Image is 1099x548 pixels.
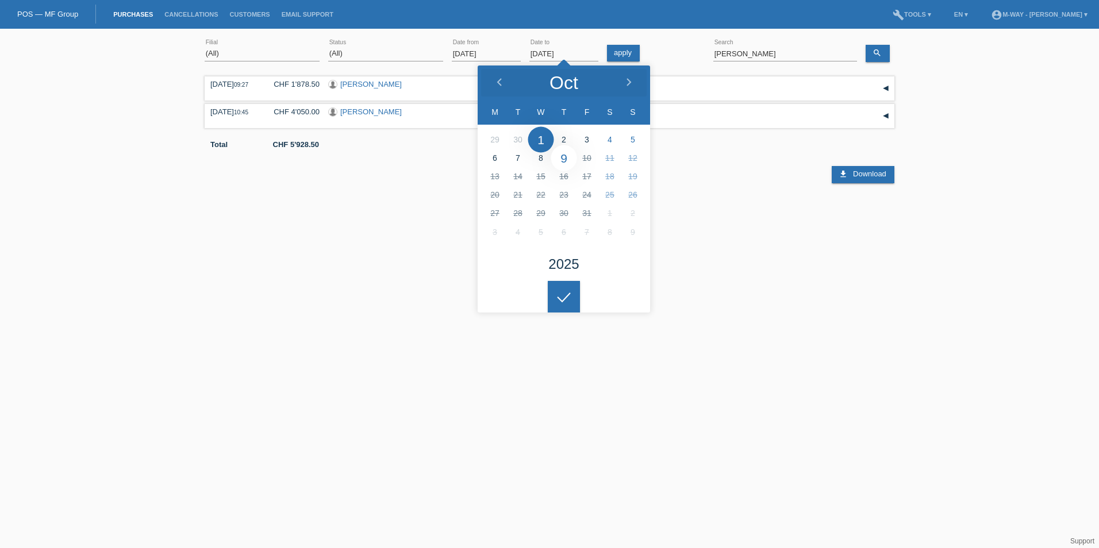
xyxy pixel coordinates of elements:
b: Total [210,140,228,149]
span: 10:45 [234,109,248,115]
a: Customers [224,11,276,18]
div: expand/collapse [877,80,894,97]
div: Oct [549,74,578,92]
div: 2025 [548,257,579,271]
i: download [839,169,848,179]
a: Email Support [276,11,339,18]
a: apply [607,45,640,61]
a: Support [1070,537,1094,545]
a: [PERSON_NAME] [340,80,402,88]
div: [DATE] [210,107,256,116]
a: buildTools ▾ [887,11,937,18]
a: search [866,45,890,62]
a: Cancellations [159,11,224,18]
div: CHF 4'050.00 [265,107,320,116]
a: download Download [832,166,894,183]
span: 09:27 [234,82,248,88]
i: account_circle [991,9,1002,21]
a: [PERSON_NAME] [340,107,402,116]
a: account_circlem-way - [PERSON_NAME] ▾ [985,11,1093,18]
div: CHF 1'878.50 [265,80,320,88]
a: EN ▾ [948,11,974,18]
div: [DATE] [210,80,256,88]
i: build [893,9,904,21]
span: Download [853,169,886,178]
i: search [873,48,882,57]
b: CHF 5'928.50 [273,140,319,149]
a: Purchases [107,11,159,18]
div: expand/collapse [877,107,894,125]
a: POS — MF Group [17,10,78,18]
